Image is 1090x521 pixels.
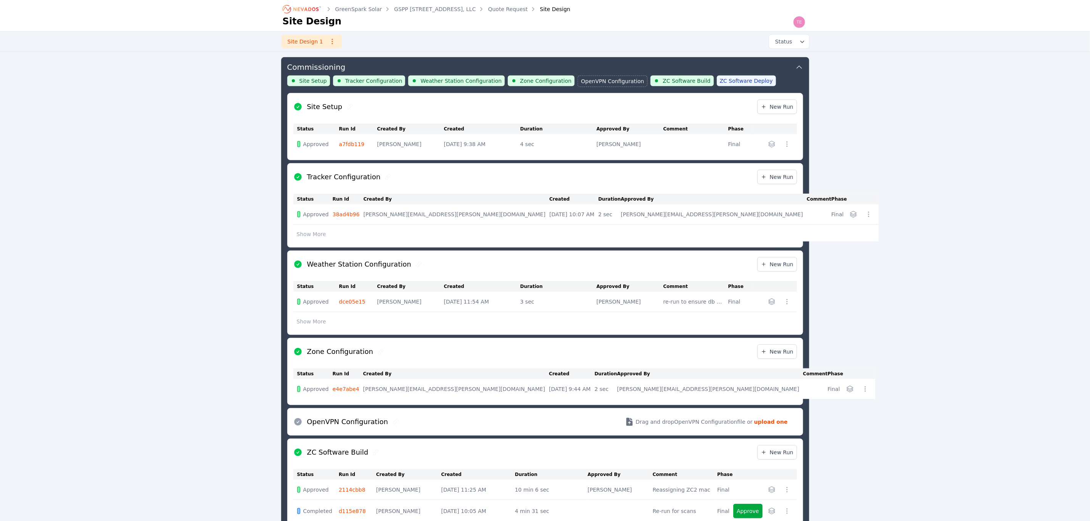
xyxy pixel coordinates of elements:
th: Created [549,368,594,379]
th: Phase [728,281,752,292]
th: Approved By [588,469,652,480]
th: Status [293,368,333,379]
h2: Site Setup [307,101,343,112]
a: New Run [757,257,797,272]
div: Final [717,486,729,494]
span: Approved [303,385,329,393]
th: Run Id [339,124,377,134]
span: Approved [303,298,329,306]
th: Duration [520,124,597,134]
th: Comment [653,469,717,480]
td: [PERSON_NAME] [377,134,444,154]
div: Final [728,140,748,148]
a: Quote Request [488,5,528,13]
a: GreenSpark Solar [335,5,382,13]
a: New Run [757,170,797,184]
th: Created By [376,469,441,480]
div: 4 sec [520,140,593,148]
a: e4e7abe4 [333,386,359,392]
th: Comment [803,368,828,379]
td: [DATE] 9:44 AM [549,379,594,399]
h2: Tracker Configuration [307,172,381,182]
th: Run Id [333,194,364,204]
button: Commissioning [287,57,803,76]
th: Phase [728,124,752,134]
th: Status [293,124,339,134]
div: 10 min 6 sec [515,486,584,494]
span: New Run [761,260,794,268]
th: Run Id [339,469,376,480]
td: [PERSON_NAME][EMAIL_ADDRESS][PERSON_NAME][DOMAIN_NAME] [363,379,549,399]
div: 2 sec [594,385,613,393]
td: [PERSON_NAME] [597,134,663,154]
span: Approved [303,140,329,148]
a: 2114cbb8 [339,487,365,493]
th: Status [293,194,333,204]
a: New Run [757,100,797,114]
td: [PERSON_NAME] [597,292,663,312]
div: Re-run for scans [653,507,713,515]
th: Duration [520,281,597,292]
th: Created [441,469,515,480]
td: [DATE] 11:54 AM [444,292,520,312]
nav: Breadcrumb [283,3,570,15]
th: Phase [831,194,847,204]
a: Site Design 1 [281,35,342,48]
span: New Run [761,173,794,181]
th: Approved By [617,368,803,379]
td: [DATE] 11:25 AM [441,480,515,500]
a: New Run [757,344,797,359]
th: Created By [377,124,444,134]
span: Weather Station Configuration [420,77,502,85]
th: Comment [663,281,728,292]
th: Created [549,194,598,204]
th: Approved By [597,124,663,134]
td: [PERSON_NAME] [377,292,444,312]
div: re-run to ensure db values are reflected [663,298,725,306]
span: Status [772,38,792,45]
button: Show More [293,314,330,329]
span: Zone Configuration [520,77,572,85]
div: 3 sec [520,298,593,306]
a: a7fdb119 [339,141,365,147]
span: Drag and drop OpenVPN Configuration file or [636,418,752,426]
div: Reassigning ZC2 mac [653,486,713,494]
span: Completed [303,507,332,515]
th: Duration [515,469,588,480]
a: New Run [757,445,797,460]
a: 38ad4b96 [333,211,360,217]
th: Approved By [597,281,663,292]
td: [DATE] 9:38 AM [444,134,520,154]
th: Created By [363,368,549,379]
button: Show More [293,227,330,241]
th: Duration [594,368,617,379]
span: ZC Software Deploy [720,77,773,85]
td: [PERSON_NAME][EMAIL_ADDRESS][PERSON_NAME][DOMAIN_NAME] [621,204,807,225]
span: ZC Software Build [663,77,710,85]
strong: upload one [754,418,788,426]
h3: Commissioning [287,62,346,72]
td: [PERSON_NAME] [376,480,441,500]
th: Phase [717,469,733,480]
h2: OpenVPN Configuration [307,416,388,427]
h1: Site Design [283,15,342,27]
span: New Run [761,348,794,355]
th: Approved By [621,194,807,204]
td: [PERSON_NAME] [588,480,652,500]
th: Created By [377,281,444,292]
div: Final [831,211,844,218]
h2: ZC Software Build [307,447,369,458]
span: Approved [303,486,329,494]
img: Ted Elliott [793,16,805,28]
div: Final [828,385,840,393]
div: Final [728,298,748,306]
h2: Zone Configuration [307,346,374,357]
span: New Run [761,449,794,456]
th: Comment [807,194,831,204]
th: Created [444,124,520,134]
a: dce05e15 [339,299,365,305]
button: Status [769,35,809,48]
div: 2 sec [598,211,617,218]
button: Approve [733,504,762,518]
th: Status [293,281,339,292]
